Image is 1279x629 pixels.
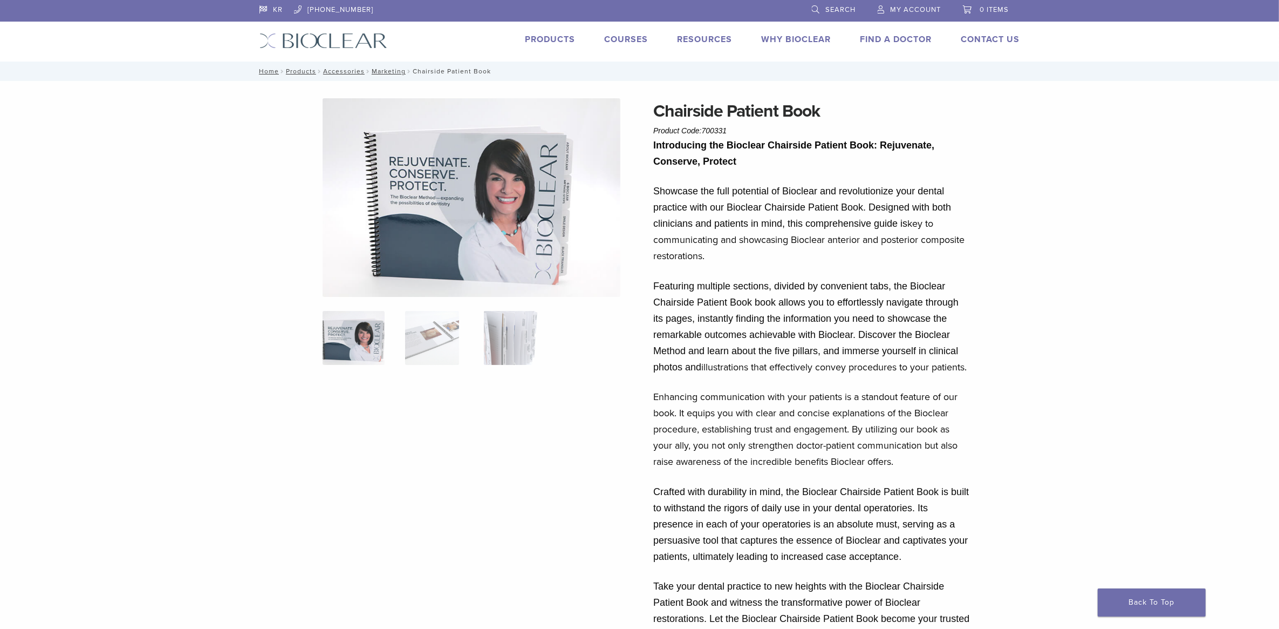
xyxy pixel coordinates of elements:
span: Featuring multiple sections, divided by convenient tabs, the Bioclear Chairside Patient Book book... [653,281,959,373]
span: / [406,69,413,74]
a: Courses [605,34,648,45]
img: Bioclear [259,33,387,49]
span: Product Code: [653,126,727,135]
a: Resources [678,34,733,45]
img: IMG_7942-324x324.jpg [323,311,385,365]
b: Introducing the Bioclear Chairside Patient Book: Rejuvenate, Conserve, Protect [653,140,934,167]
a: Home [256,67,279,75]
a: Products [525,34,576,45]
a: Why Bioclear [762,34,831,45]
span: Crafted with durability in mind, the Bioclear Chairside Patient Book is built to withstand the ri... [653,486,969,562]
a: Marketing [372,67,406,75]
span: / [316,69,323,74]
a: Find A Doctor [860,34,932,45]
p: Enhancing communication with your patients is a standout feature of our book. It equips you with ... [653,389,970,470]
span: Search [826,5,856,14]
span: / [279,69,286,74]
a: Back To Top [1098,589,1206,617]
span: My Account [891,5,941,14]
a: Accessories [323,67,365,75]
img: Chairside Patient Book - Image 2 [405,311,459,365]
p: illustrations that effectively convey procedures to your patients. [653,278,970,375]
p: key to communicating and showcasing Bioclear anterior and posterior composite restorations. [653,183,970,264]
a: Contact Us [961,34,1020,45]
span: 0 items [980,5,1009,14]
span: Showcase the full potential of Bioclear and revolutionize your dental practice with our Bioclear ... [653,186,951,229]
img: IMG_7942 [323,98,620,297]
nav: Chairside Patient Book [251,62,1028,81]
a: Products [286,67,316,75]
span: 700331 [702,126,727,135]
img: Chairside Patient Book - Image 3 [484,311,538,365]
span: / [365,69,372,74]
h1: Chairside Patient Book [653,98,970,124]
